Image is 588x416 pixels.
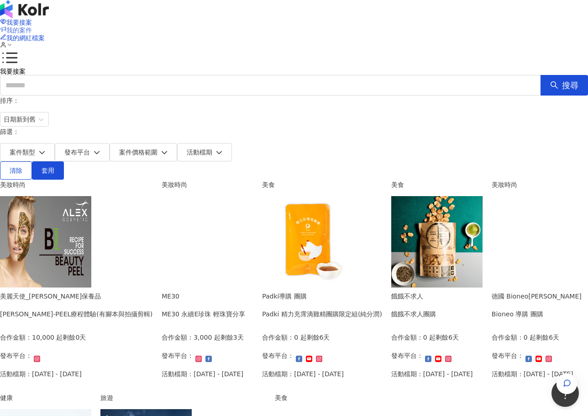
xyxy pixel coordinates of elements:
[391,180,483,190] div: 美食
[6,19,32,26] span: 我要接案
[162,309,245,319] div: ME30 永續E珍珠 輕珠寶分享
[262,351,294,361] p: 發布平台：
[436,332,459,342] p: 剩餘6天
[391,369,473,379] p: 活動檔期：[DATE] - [DATE]
[275,393,501,403] div: 美食
[220,332,244,342] p: 剩餘3天
[492,351,524,361] p: 發布平台：
[4,112,45,126] span: 日期新到舊
[262,196,353,288] img: Padki 精力充霈滴雞精(團購限定組)
[492,309,582,319] div: Bioneo 導購 團購
[524,332,536,342] p: 0 起
[42,167,54,174] span: 套用
[262,369,344,379] p: 活動檔期：[DATE] - [DATE]
[6,34,45,42] span: 我的網紅檔案
[391,196,483,288] img: 餓餓不求人系列
[162,180,253,190] div: 美妝時尚
[187,149,212,156] span: 活動檔期
[391,291,436,301] div: 餓餓不求人
[162,332,194,342] p: 合作金額：
[194,332,220,342] p: 3,000 起
[10,167,22,174] span: 清除
[541,75,588,96] button: 搜尋
[492,180,583,190] div: 美妝時尚
[100,393,266,403] div: 旅遊
[64,149,90,156] span: 發布平台
[391,351,423,361] p: 發布平台：
[492,332,524,342] p: 合作金額：
[492,291,582,301] div: 德國 Bioneo[PERSON_NAME]
[492,196,583,288] img: 百妮保濕逆齡美白系列
[162,351,194,361] p: 發布平台：
[162,196,253,288] img: ME30 永續E珍珠 系列輕珠寶
[262,291,382,301] div: Padki導購 團購
[32,161,64,180] button: 套用
[307,332,330,342] p: 剩餘6天
[162,369,243,379] p: 活動檔期：[DATE] - [DATE]
[492,369,573,379] p: 活動檔期：[DATE] - [DATE]
[262,309,382,319] div: Padki 精力充霈滴雞精團購限定組(純分潤)
[391,309,436,319] div: 餓餓不求人團購
[110,143,177,161] button: 案件價格範圍
[536,332,559,342] p: 剩餘6天
[119,149,157,156] span: 案件價格範圍
[551,379,579,407] iframe: Help Scout Beacon - Open
[562,80,578,91] span: 搜尋
[262,180,382,190] div: 美食
[391,332,423,342] p: 合作金額：
[6,27,32,34] span: 我的案件
[63,332,86,342] p: 剩餘0天
[550,81,558,89] span: search
[262,332,294,342] p: 合作金額：
[162,291,245,301] div: ME30
[423,332,436,342] p: 0 起
[294,332,306,342] p: 0 起
[177,143,232,161] button: 活動檔期
[55,143,110,161] button: 發布平台
[10,149,35,156] span: 案件類型
[32,332,63,342] p: 10,000 起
